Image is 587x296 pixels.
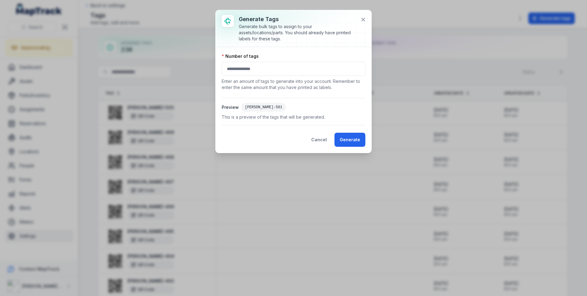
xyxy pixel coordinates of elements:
label: Number of tags [222,53,259,59]
span: This is a preview of the tags that will be generated. [222,114,365,120]
h3: Generate tags [239,15,356,24]
span: Preview [222,104,241,110]
button: Generate [334,133,365,147]
div: [PERSON_NAME]-501 [241,103,286,112]
p: Enter an amount of tags to generate into your account. Remember to enter the same amount that you... [222,78,365,91]
button: Cancel [306,133,332,147]
div: Generate bulk tags to assign to your assets/locations/parts. You should already have printed labe... [239,24,356,42]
